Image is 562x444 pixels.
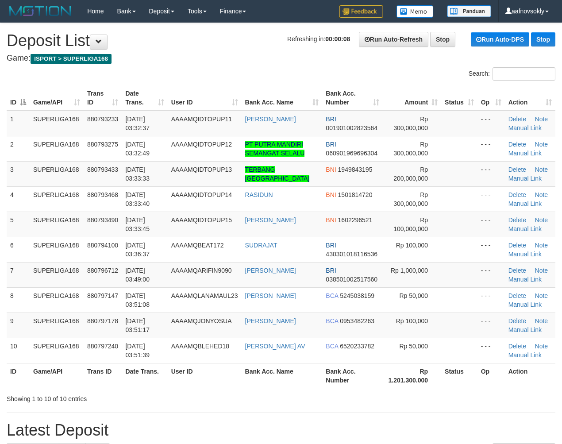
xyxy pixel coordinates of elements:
span: Copy 001901002823564 to clipboard [326,124,377,131]
a: Manual Link [508,175,542,182]
td: 7 [7,262,30,287]
a: Delete [508,343,526,350]
span: Copy 1949843195 to clipboard [338,166,373,173]
td: 3 [7,161,30,186]
td: 1 [7,111,30,136]
td: SUPERLIGA168 [30,111,84,136]
img: Button%20Memo.svg [396,5,434,18]
span: Copy 5245038159 to clipboard [340,292,374,299]
a: Stop [430,32,455,47]
th: User ID [168,363,242,388]
span: Rp 100,000,000 [393,216,428,232]
a: Delete [508,166,526,173]
a: Manual Link [508,150,542,157]
span: Copy 038501002517560 to clipboard [326,276,377,283]
a: SUDRAJAT [245,242,277,249]
a: TERBANG [GEOGRAPHIC_DATA] [245,166,310,182]
th: Bank Acc. Number: activate to sort column ascending [322,85,383,111]
th: Op: activate to sort column ascending [477,85,505,111]
span: 880793433 [87,166,118,173]
span: [DATE] 03:51:08 [125,292,150,308]
a: Note [535,242,548,249]
a: Delete [508,141,526,148]
td: - - - [477,212,505,237]
span: [DATE] 03:51:39 [125,343,150,359]
td: - - - [477,287,505,313]
span: [DATE] 03:32:49 [125,141,150,157]
h4: Game: [7,54,555,63]
a: Manual Link [508,351,542,359]
th: Status [441,363,477,388]
span: BNI [326,191,336,198]
span: 880794100 [87,242,118,249]
span: AAAAMQARIFIN9090 [171,267,232,274]
input: Search: [493,67,555,81]
th: Bank Acc. Name: activate to sort column ascending [242,85,323,111]
span: 880797240 [87,343,118,350]
td: - - - [477,338,505,363]
span: Copy 6520233782 to clipboard [340,343,374,350]
th: Action [505,363,555,388]
span: AAAAMQBEAT172 [171,242,224,249]
span: Copy 1501814720 to clipboard [338,191,373,198]
span: Copy 430301018116536 to clipboard [326,251,377,258]
a: Stop [531,32,555,46]
a: Note [535,141,548,148]
a: Note [535,292,548,299]
td: 8 [7,287,30,313]
span: Rp 300,000,000 [393,141,428,157]
a: Delete [508,267,526,274]
span: BRI [326,116,336,123]
td: 5 [7,212,30,237]
span: [DATE] 03:51:17 [125,317,150,333]
a: Manual Link [508,326,542,333]
td: - - - [477,111,505,136]
img: panduan.png [447,5,491,17]
strong: 00:00:08 [325,35,350,42]
a: [PERSON_NAME] AV [245,343,305,350]
a: Note [535,116,548,123]
span: Rp 100,000 [396,242,428,249]
a: [PERSON_NAME] [245,317,296,324]
span: 880797178 [87,317,118,324]
td: SUPERLIGA168 [30,262,84,287]
td: SUPERLIGA168 [30,161,84,186]
span: 880793490 [87,216,118,224]
a: [PERSON_NAME] [245,116,296,123]
th: Trans ID: activate to sort column ascending [84,85,122,111]
span: Copy 1602296521 to clipboard [338,216,373,224]
th: Action: activate to sort column ascending [505,85,555,111]
span: 880793233 [87,116,118,123]
span: BCA [326,343,338,350]
th: Status: activate to sort column ascending [441,85,477,111]
a: Delete [508,317,526,324]
span: Rp 50,000 [399,292,428,299]
span: Rp 300,000,000 [393,116,428,131]
a: Run Auto-Refresh [359,32,428,47]
span: BCA [326,292,338,299]
a: Manual Link [508,251,542,258]
span: AAAAMQLANAMAUL23 [171,292,238,299]
a: Manual Link [508,301,542,308]
a: Delete [508,242,526,249]
a: Note [535,267,548,274]
span: Rp 100,000 [396,317,428,324]
img: MOTION_logo.png [7,4,74,18]
span: BCA [326,317,338,324]
td: 10 [7,338,30,363]
span: [DATE] 03:32:37 [125,116,150,131]
a: Note [535,166,548,173]
span: Refreshing in: [287,35,350,42]
span: 880793275 [87,141,118,148]
span: Rp 200,000,000 [393,166,428,182]
a: Note [535,191,548,198]
td: 2 [7,136,30,161]
span: ISPORT > SUPERLIGA168 [31,54,112,64]
a: [PERSON_NAME] [245,267,296,274]
img: Feedback.jpg [339,5,383,18]
th: Bank Acc. Number [322,363,383,388]
span: AAAAMQJONYOSUA [171,317,232,324]
a: Delete [508,216,526,224]
a: Note [535,343,548,350]
h1: Deposit List [7,32,555,50]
